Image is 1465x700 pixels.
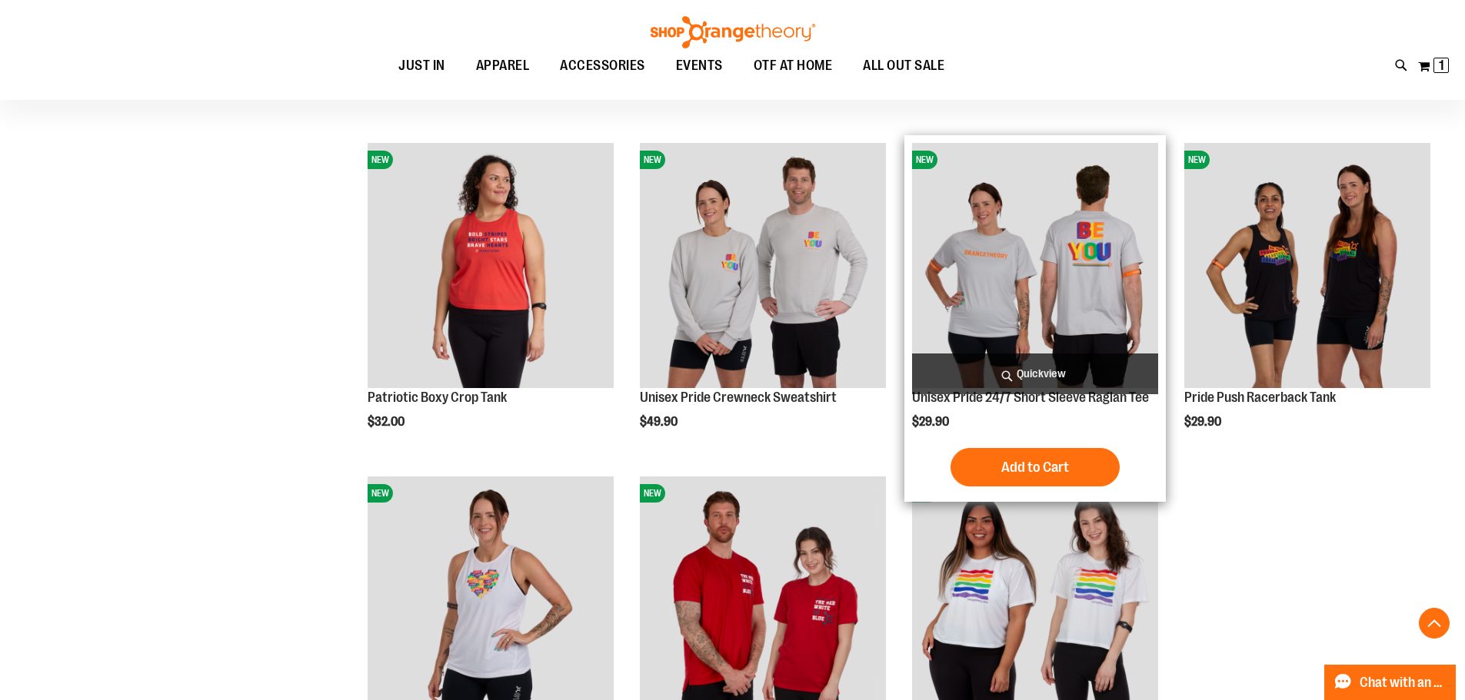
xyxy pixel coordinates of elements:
[640,151,665,169] span: NEW
[476,48,530,83] span: APPAREL
[912,151,937,169] span: NEW
[1184,390,1336,405] a: Pride Push Racerback Tank
[1177,135,1438,469] div: product
[1324,665,1457,700] button: Chat with an Expert
[1184,143,1430,389] img: Pride Push Racerback Tank
[368,143,614,391] a: Patriotic Boxy Crop TankNEW
[1001,459,1069,476] span: Add to Cart
[368,415,407,429] span: $32.00
[560,48,645,83] span: ACCESSORIES
[1439,58,1444,73] span: 1
[640,390,837,405] a: Unisex Pride Crewneck Sweatshirt
[640,143,886,389] img: Unisex Pride Crewneck Sweatshirt
[1419,608,1450,639] button: Back To Top
[368,151,393,169] span: NEW
[863,48,944,83] span: ALL OUT SALE
[754,48,833,83] span: OTF AT HOME
[912,143,1158,391] a: Unisex Pride 24/7 Short Sleeve Raglan TeeNEW
[676,48,723,83] span: EVENTS
[904,135,1166,503] div: product
[1360,675,1447,690] span: Chat with an Expert
[912,415,951,429] span: $29.90
[951,448,1120,486] button: Add to Cart
[632,135,894,469] div: product
[368,390,507,405] a: Patriotic Boxy Crop Tank
[1184,151,1210,169] span: NEW
[640,143,886,391] a: Unisex Pride Crewneck SweatshirtNEW
[640,415,680,429] span: $49.90
[1184,143,1430,391] a: Pride Push Racerback TankNEW
[640,484,665,503] span: NEW
[912,390,1149,405] a: Unisex Pride 24/7 Short Sleeve Raglan Tee
[368,484,393,503] span: NEW
[1184,415,1224,429] span: $29.90
[398,48,445,83] span: JUST IN
[912,143,1158,389] img: Unisex Pride 24/7 Short Sleeve Raglan Tee
[368,143,614,389] img: Patriotic Boxy Crop Tank
[912,353,1158,394] a: Quickview
[648,16,817,48] img: Shop Orangetheory
[360,135,621,469] div: product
